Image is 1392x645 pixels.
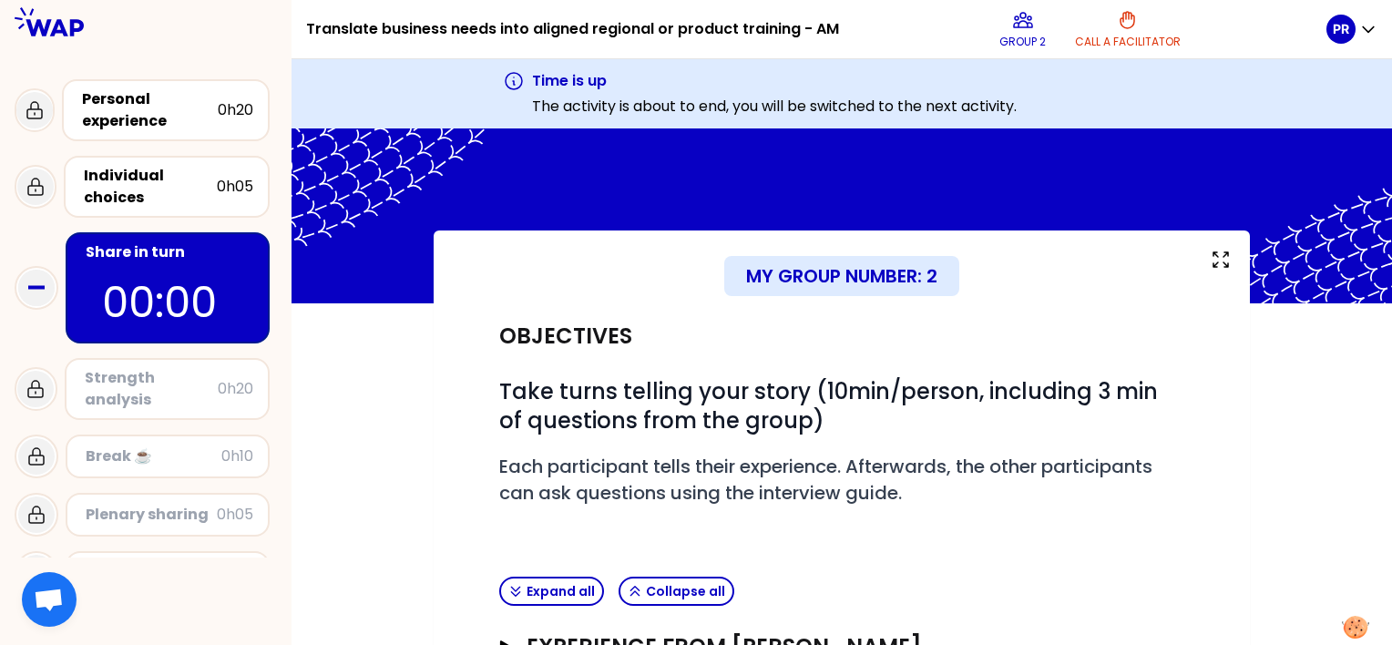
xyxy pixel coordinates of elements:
div: 0h05 [217,176,253,198]
div: Break ☕️ [86,445,221,467]
h3: Time is up [532,70,1017,92]
span: Each participant tells their experience. Afterwards, the other participants can ask questions usi... [499,454,1157,506]
span: Take turns telling your story (10min/person, including 3 min of questions from the group) [499,376,1163,435]
div: Plenary sharing [86,504,217,526]
div: 0h20 [218,99,253,121]
h2: Objectives [499,322,632,351]
div: Share in turn [86,241,253,263]
div: Personal experience [82,88,218,132]
p: Group 2 [999,35,1046,49]
p: PR [1333,20,1349,38]
button: Call a facilitator [1068,2,1188,56]
div: Strength analysis [85,367,218,411]
p: The activity is about to end, you will be switched to the next activity. [532,96,1017,118]
button: Group 2 [992,2,1053,56]
button: PR [1326,15,1377,44]
button: Expand all [499,577,604,606]
div: 0h10 [221,445,253,467]
p: Call a facilitator [1075,35,1181,49]
p: 00:00 [102,271,233,334]
div: 0h20 [218,378,253,400]
div: 0h05 [217,504,253,526]
div: Individual choices [84,165,217,209]
div: Open chat [22,572,77,627]
button: Collapse all [619,577,734,606]
div: My group number: 2 [724,256,959,296]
